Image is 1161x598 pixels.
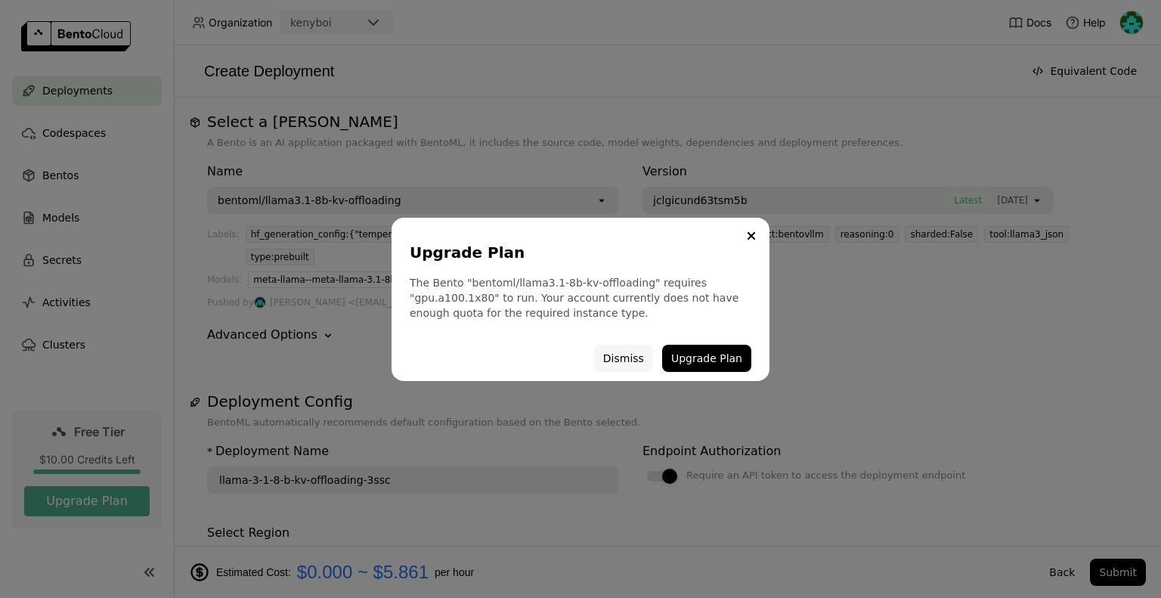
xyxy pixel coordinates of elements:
[410,275,751,321] div: The Bento "bentoml/llama3.1-8b-kv-offloading" requires "gpu.a100.1x80" to run. Your account curre...
[594,345,653,372] button: Dismiss
[742,227,760,245] button: Close
[662,345,751,372] button: Upgrade Plan
[392,218,769,381] div: dialog
[410,242,745,263] div: Upgrade Plan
